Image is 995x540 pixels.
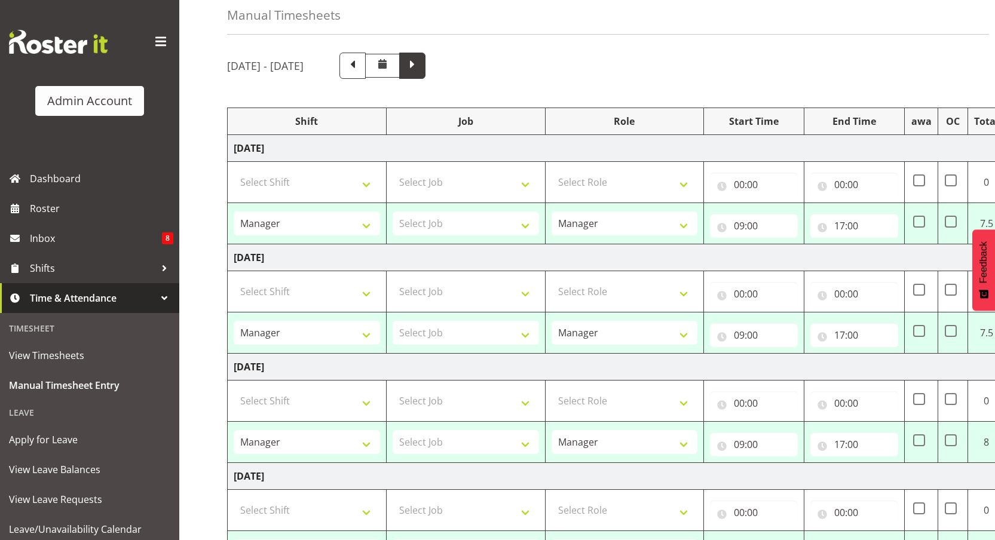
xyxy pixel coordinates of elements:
img: Rosterit website logo [9,30,108,54]
span: Roster [30,200,173,217]
div: Job [393,114,539,128]
button: Feedback - Show survey [972,229,995,311]
a: View Leave Requests [3,484,176,514]
span: Inbox [30,229,162,247]
a: Manual Timesheet Entry [3,370,176,400]
div: Shift [234,114,380,128]
span: View Leave Balances [9,461,170,478]
a: Apply for Leave [3,425,176,455]
span: 8 [162,232,173,244]
div: Start Time [710,114,798,128]
input: Click to select... [810,501,898,524]
h4: Manual Timesheets [227,8,341,22]
div: awa [911,114,932,128]
span: View Timesheets [9,346,170,364]
span: Apply for Leave [9,431,170,449]
input: Click to select... [810,282,898,306]
h5: [DATE] - [DATE] [227,59,304,72]
div: Timesheet [3,316,176,340]
div: End Time [810,114,898,128]
span: Leave/Unavailability Calendar [9,520,170,538]
span: Dashboard [30,170,173,188]
div: Role [552,114,698,128]
input: Click to select... [710,391,798,415]
input: Click to select... [810,432,898,456]
input: Click to select... [710,323,798,347]
input: Click to select... [810,323,898,347]
a: View Timesheets [3,340,176,370]
input: Click to select... [810,391,898,415]
input: Click to select... [710,282,798,306]
input: Click to select... [810,173,898,197]
div: Admin Account [47,92,132,110]
input: Click to select... [710,173,798,197]
span: Feedback [978,241,989,283]
span: Time & Attendance [30,289,155,307]
span: Shifts [30,259,155,277]
input: Click to select... [810,214,898,238]
input: Click to select... [710,214,798,238]
span: Manual Timesheet Entry [9,376,170,394]
input: Click to select... [710,432,798,456]
div: OC [944,114,962,128]
input: Click to select... [710,501,798,524]
div: Leave [3,400,176,425]
span: View Leave Requests [9,490,170,508]
a: View Leave Balances [3,455,176,484]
